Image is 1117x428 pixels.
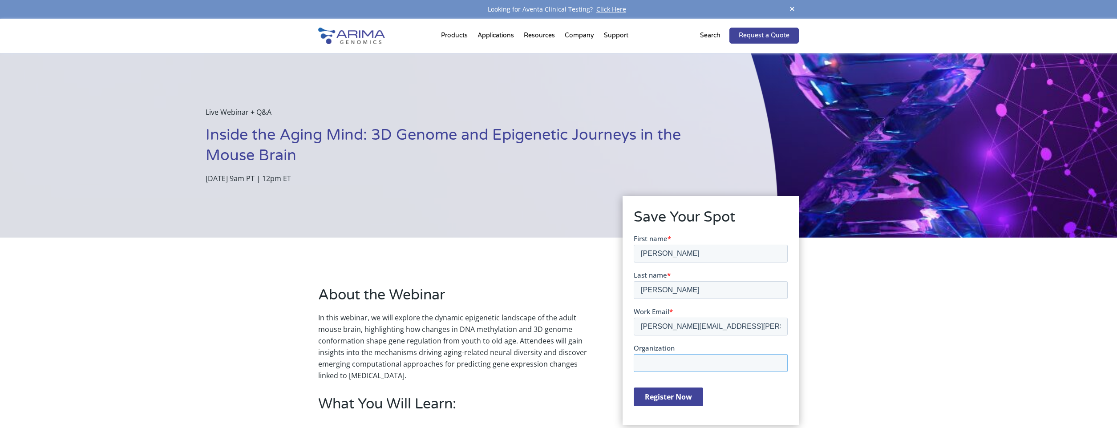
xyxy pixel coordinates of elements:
[729,28,799,44] a: Request a Quote
[700,30,720,41] p: Search
[318,394,596,421] h2: What You Will Learn:
[318,312,596,381] p: In this webinar, we will explore the dynamic epigenetic landscape of the adult mouse brain, highl...
[318,28,385,44] img: Arima-Genomics-logo
[206,125,733,173] h1: Inside the Aging Mind: 3D Genome and Epigenetic Journeys in the Mouse Brain
[634,207,788,234] h2: Save Your Spot
[318,285,596,312] h2: About the Webinar
[206,173,733,184] p: [DATE] 9am PT | 12pm ET
[634,234,788,414] iframe: Form 1
[206,106,733,125] p: Live Webinar + Q&A
[593,5,630,13] a: Click Here
[318,4,799,15] div: Looking for Aventa Clinical Testing?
